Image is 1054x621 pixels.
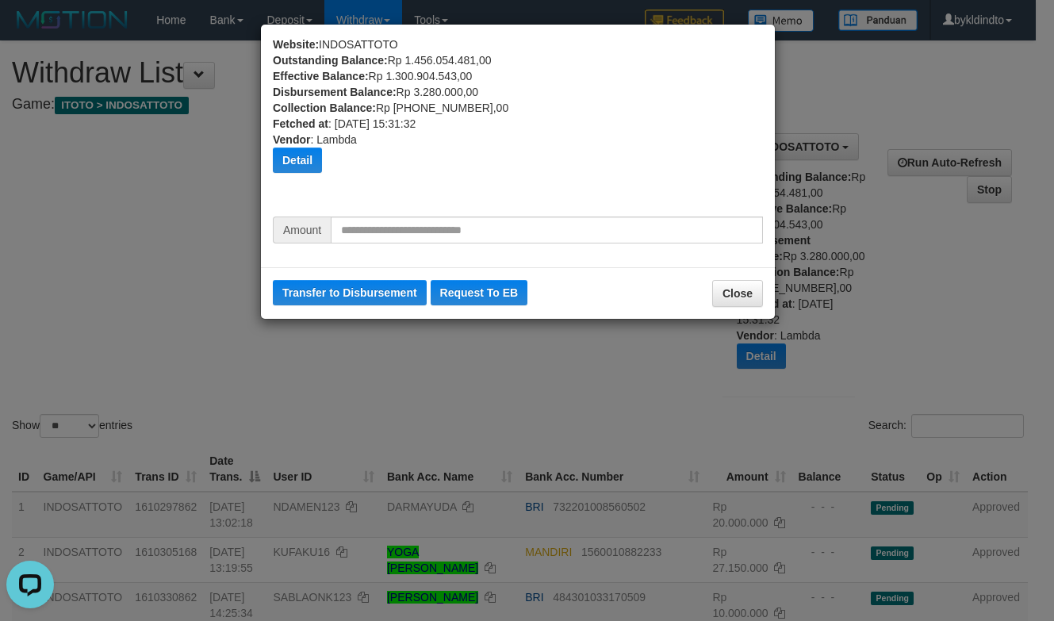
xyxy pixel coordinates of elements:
[6,6,54,54] button: Open LiveChat chat widget
[273,280,427,305] button: Transfer to Disbursement
[273,102,376,114] b: Collection Balance:
[273,133,310,146] b: Vendor
[273,54,388,67] b: Outstanding Balance:
[431,280,528,305] button: Request To EB
[273,38,319,51] b: Website:
[273,217,331,243] span: Amount
[273,36,763,217] div: INDOSATTOTO Rp 1.456.054.481,00 Rp 1.300.904.543,00 Rp 3.280.000,00 Rp [PHONE_NUMBER],00 : [DATE]...
[273,117,328,130] b: Fetched at
[273,86,397,98] b: Disbursement Balance:
[273,70,369,82] b: Effective Balance:
[712,280,763,307] button: Close
[273,148,322,173] button: Detail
